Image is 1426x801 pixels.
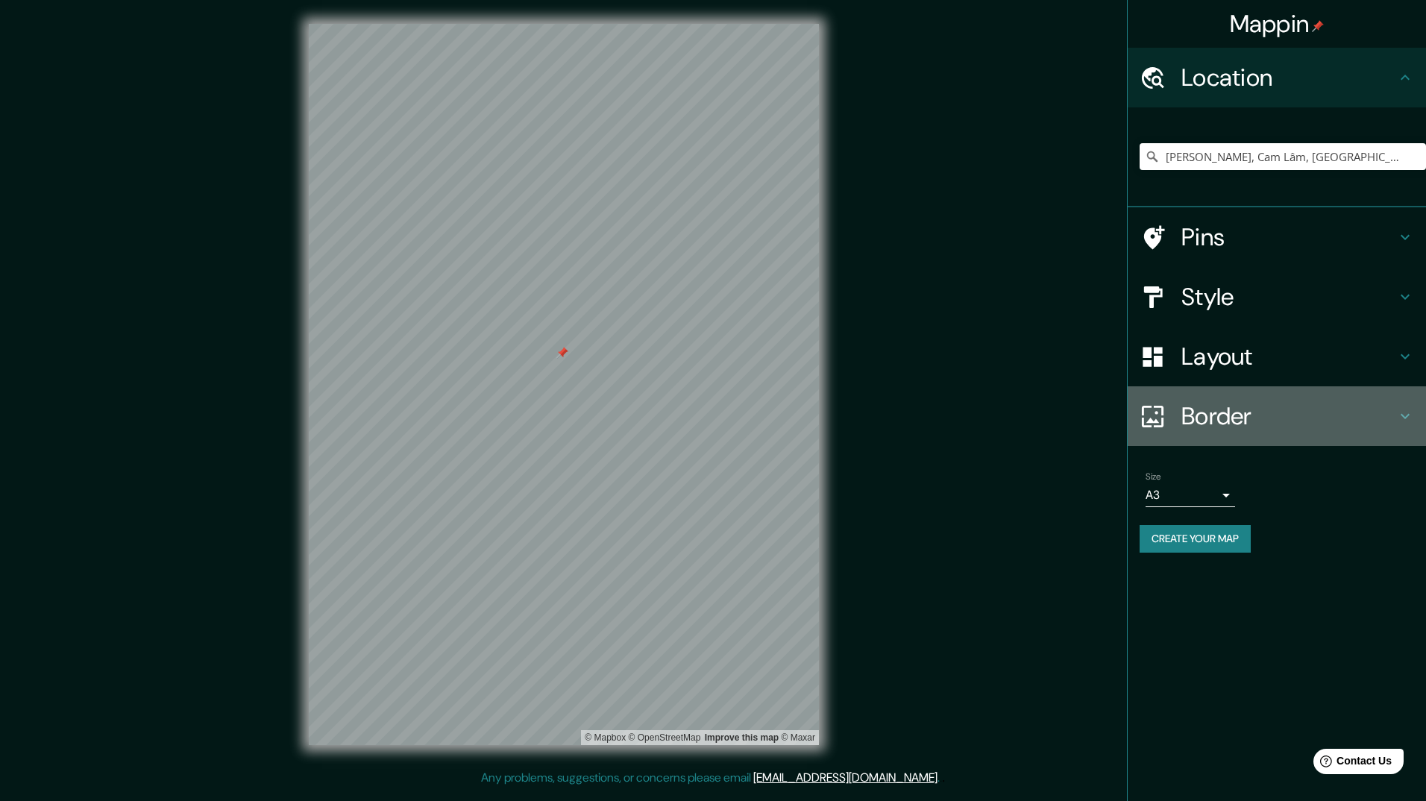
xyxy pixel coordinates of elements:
[1128,267,1426,327] div: Style
[1181,222,1396,252] h4: Pins
[629,732,701,743] a: OpenStreetMap
[1140,143,1426,170] input: Pick your city or area
[1181,401,1396,431] h4: Border
[585,732,626,743] a: Mapbox
[1181,282,1396,312] h4: Style
[1146,471,1161,483] label: Size
[1128,386,1426,446] div: Border
[1181,63,1396,92] h4: Location
[1312,20,1324,32] img: pin-icon.png
[942,769,945,787] div: .
[1128,48,1426,107] div: Location
[309,24,819,745] canvas: Map
[1128,327,1426,386] div: Layout
[1293,743,1410,785] iframe: Help widget launcher
[1140,525,1251,553] button: Create your map
[705,732,779,743] a: Map feedback
[1230,9,1325,39] h4: Mappin
[1181,342,1396,371] h4: Layout
[781,732,815,743] a: Maxar
[1146,483,1235,507] div: A3
[481,769,940,787] p: Any problems, suggestions, or concerns please email .
[1128,207,1426,267] div: Pins
[753,770,937,785] a: [EMAIL_ADDRESS][DOMAIN_NAME]
[940,769,942,787] div: .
